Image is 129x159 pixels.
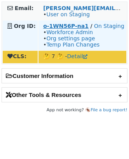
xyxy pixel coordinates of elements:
span: • • • [43,29,99,48]
h2: Other Tools & Resources [2,88,127,102]
footer: App not working? 🪳 [2,106,127,114]
span: • [43,11,90,17]
strong: Email: [15,5,34,11]
a: User on Staging [46,11,90,17]
a: Detail [67,53,87,59]
td: 🤔 7 🤔 - [38,51,126,63]
a: Org settings page [46,35,95,41]
a: Temp Plan Changes [46,41,99,48]
strong: Org ID: [14,23,36,29]
strong: CLS: [7,53,26,59]
a: Workforce Admin [46,29,93,35]
a: File a bug report! [91,107,127,112]
a: o-1WN56P-na1 [43,23,89,29]
strong: / [90,23,92,29]
a: On Staging [94,23,124,29]
h2: Customer Information [2,69,127,83]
